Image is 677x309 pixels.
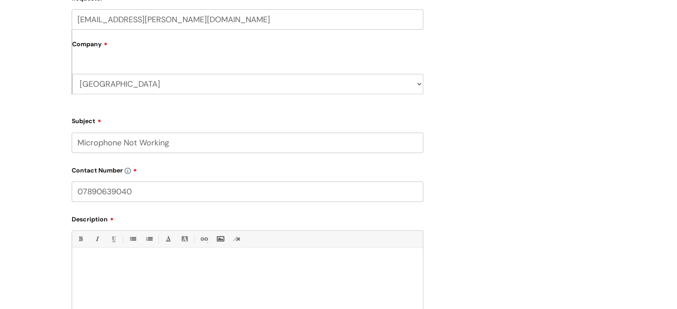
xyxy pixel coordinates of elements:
a: Insert Image... [215,233,226,245]
a: Back Color [179,233,190,245]
a: Remove formatting (Ctrl-\) [231,233,242,245]
label: Company [72,37,423,57]
a: Italic (Ctrl-I) [91,233,102,245]
a: Font Color [162,233,174,245]
label: Contact Number [72,164,423,174]
a: 1. Ordered List (Ctrl-Shift-8) [143,233,154,245]
label: Subject [72,114,423,125]
a: • Unordered List (Ctrl-Shift-7) [127,233,138,245]
img: info-icon.svg [125,168,131,174]
a: Bold (Ctrl-B) [75,233,86,245]
input: Email [72,9,423,30]
label: Description [72,213,423,223]
a: Link [198,233,209,245]
a: Underline(Ctrl-U) [108,233,119,245]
